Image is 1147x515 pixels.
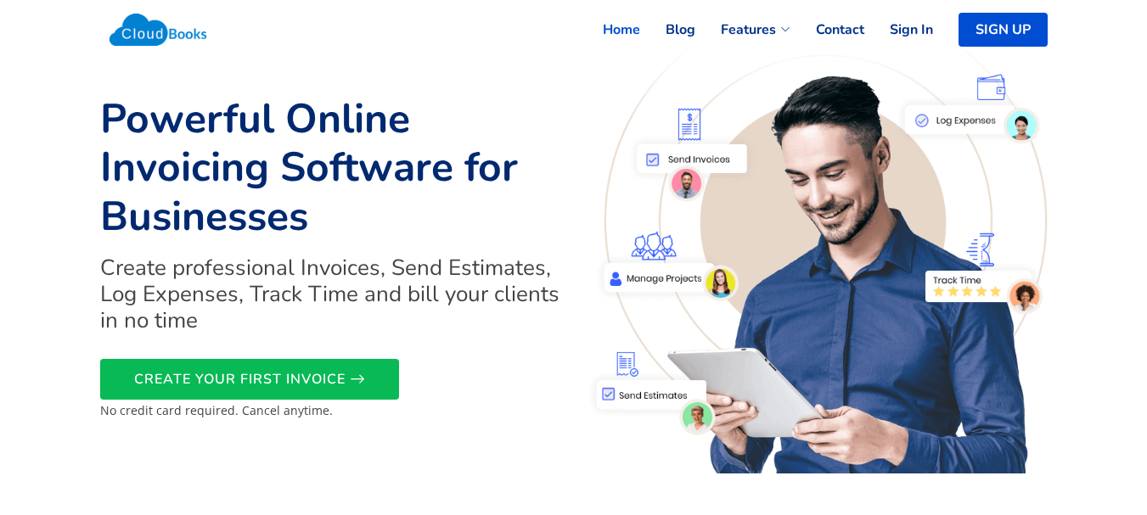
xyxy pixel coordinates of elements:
h1: Powerful Online Invoicing Software for Businesses [100,95,564,242]
span: Features [721,20,776,40]
a: CREATE YOUR FIRST INVOICE [100,359,399,400]
h2: Create professional Invoices, Send Estimates, Log Expenses, Track Time and bill your clients in n... [100,255,564,334]
small: No credit card required. Cancel anytime. [100,402,333,418]
a: Home [577,11,640,48]
a: Blog [640,11,695,48]
a: Sign In [864,11,933,48]
img: Cloudbooks Logo [100,4,216,55]
a: SIGN UP [959,13,1048,47]
a: Contact [790,11,864,48]
a: Features [695,11,790,48]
